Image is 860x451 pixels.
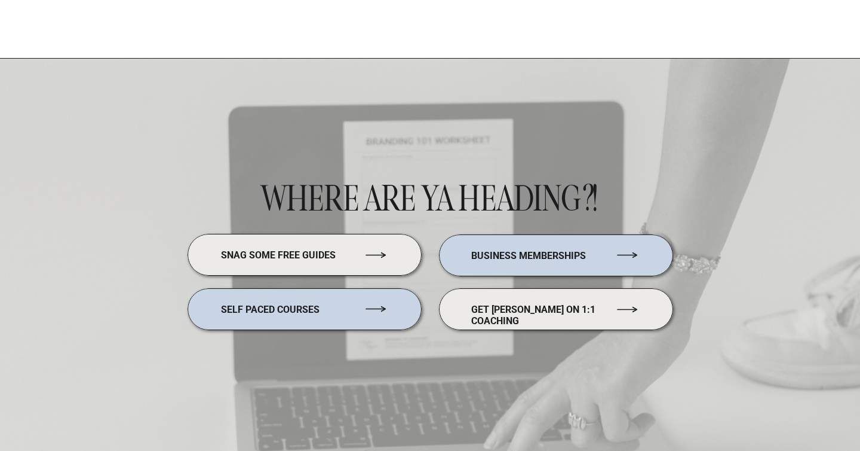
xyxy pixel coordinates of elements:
a: get [PERSON_NAME] on 1:1 coaching [471,304,605,313]
a: snag some free guides [221,249,355,258]
a: business memberships [471,250,601,260]
h2: Where are ya heading?! [234,181,626,209]
a: self paced courses [221,304,351,313]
